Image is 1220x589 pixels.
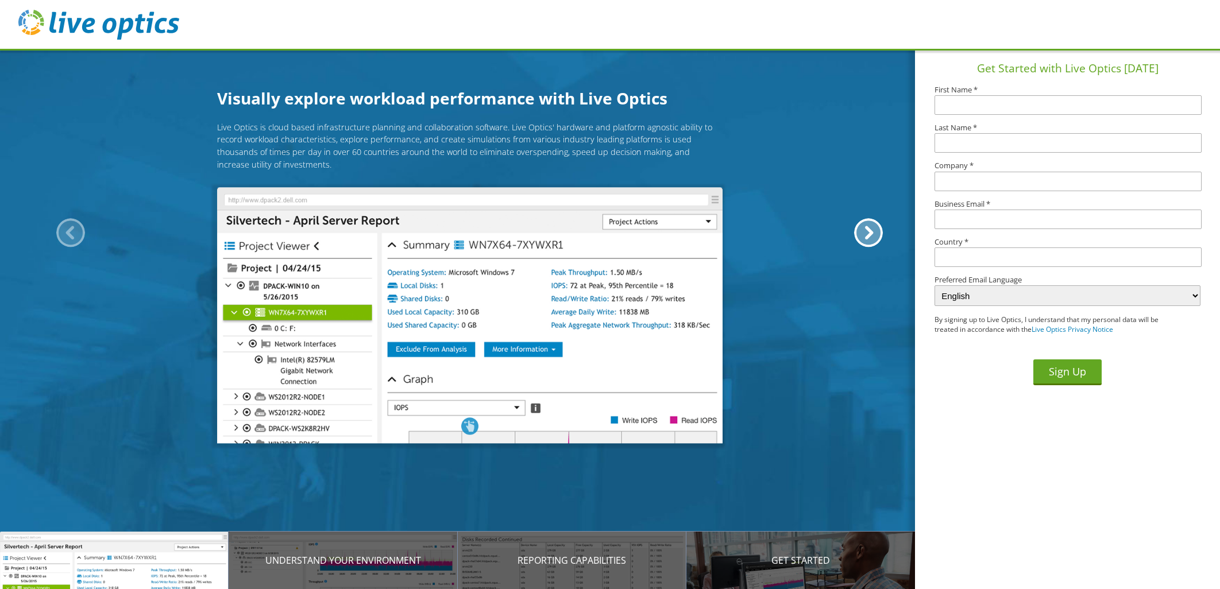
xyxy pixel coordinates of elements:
[1032,324,1113,334] a: Live Optics Privacy Notice
[229,553,457,567] p: Understand your environment
[935,238,1201,246] label: Country *
[935,86,1201,94] label: First Name *
[686,553,915,567] p: Get Started
[920,60,1215,77] h1: Get Started with Live Optics [DATE]
[458,553,686,567] p: Reporting Capabilities
[935,200,1201,208] label: Business Email *
[935,162,1201,169] label: Company *
[18,10,179,40] img: live_optics_svg.svg
[217,187,723,443] img: Introducing Live Optics
[1033,359,1102,385] button: Sign Up
[217,121,723,170] p: Live Optics is cloud based infrastructure planning and collaboration software. Live Optics' hardw...
[935,124,1201,131] label: Last Name *
[217,86,723,110] h1: Visually explore workload performance with Live Optics
[935,315,1174,335] p: By signing up to Live Optics, I understand that my personal data will be treated in accordance wi...
[935,276,1201,284] label: Preferred Email Language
